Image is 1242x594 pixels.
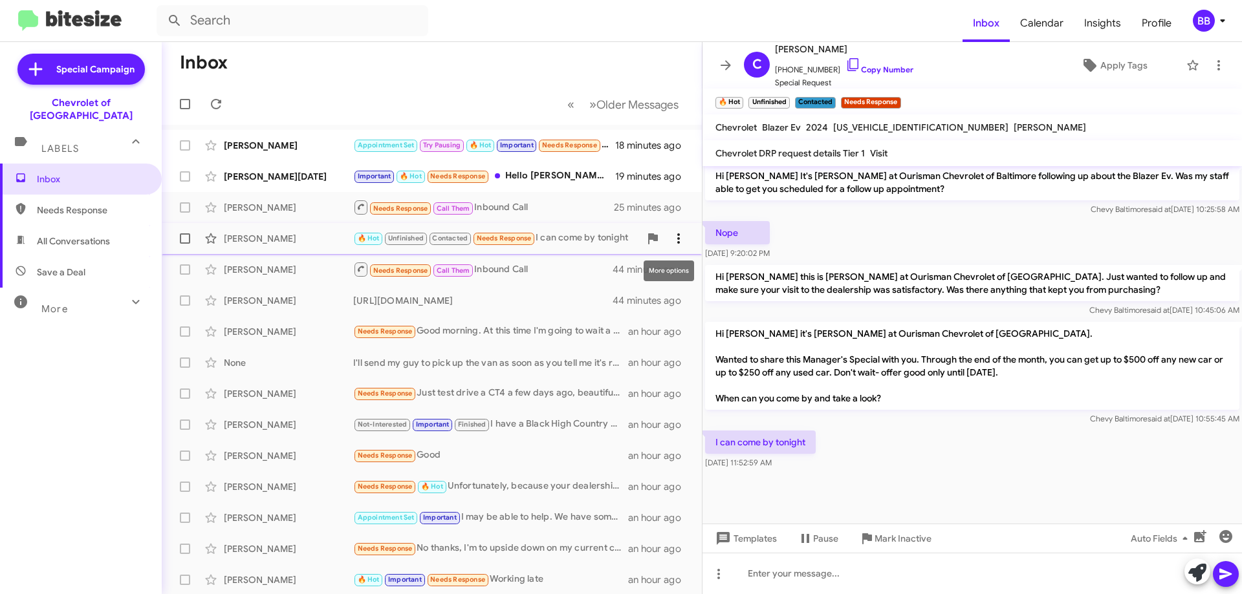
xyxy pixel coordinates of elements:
[762,122,801,133] span: Blazer Ev
[224,387,353,400] div: [PERSON_NAME]
[423,141,461,149] span: Try Pausing
[224,542,353,555] div: [PERSON_NAME]
[628,325,692,338] div: an hour ago
[353,572,628,587] div: Working late
[358,234,380,242] span: 🔥 Hot
[1147,305,1170,315] span: said at
[477,234,532,242] span: Needs Response
[795,97,836,109] small: Contacted
[224,294,353,307] div: [PERSON_NAME]
[37,204,147,217] span: Needs Response
[1010,5,1074,42] a: Calendar
[430,172,485,180] span: Needs Response
[775,57,913,76] span: [PHONE_NUMBER]
[713,527,777,550] span: Templates
[644,260,694,281] div: More options
[560,91,582,118] button: Previous
[41,143,79,154] span: Labels
[37,235,110,248] span: All Conversations
[353,417,628,432] div: I have a Black High Country without a sunroof I can do 59K with.
[589,96,596,112] span: »
[224,480,353,493] div: [PERSON_NAME]
[353,386,628,401] div: Just test drive a CT4 a few days ago, beautiful car, just too small
[1182,10,1228,32] button: BB
[358,172,391,180] span: Important
[787,527,849,550] button: Pause
[813,527,838,550] span: Pause
[432,234,468,242] span: Contacted
[582,91,686,118] button: Next
[1100,54,1148,77] span: Apply Tags
[845,65,913,74] a: Copy Number
[224,139,353,152] div: [PERSON_NAME]
[56,63,135,76] span: Special Campaign
[421,482,443,491] span: 🔥 Hot
[470,141,492,149] span: 🔥 Hot
[353,261,614,277] div: Inbound Call
[705,458,772,467] span: [DATE] 11:52:59 AM
[752,54,762,75] span: C
[358,327,413,335] span: Needs Response
[963,5,1010,42] span: Inbox
[705,221,770,244] p: Nope
[353,479,628,494] div: Unfortunately, because your dealership is approximately an hour away, and other family obligation...
[628,418,692,431] div: an hour ago
[224,232,353,245] div: [PERSON_NAME]
[614,263,692,276] div: 44 minutes ago
[614,294,692,307] div: 44 minutes ago
[157,5,428,36] input: Search
[715,147,865,159] span: Chevrolet DRP request details Tier 1
[628,449,692,462] div: an hour ago
[715,97,743,109] small: 🔥 Hot
[628,356,692,369] div: an hour ago
[358,141,415,149] span: Appointment Set
[1131,5,1182,42] a: Profile
[224,325,353,338] div: [PERSON_NAME]
[437,204,470,213] span: Call Them
[41,303,68,315] span: More
[1074,5,1131,42] a: Insights
[705,322,1239,410] p: Hi [PERSON_NAME] it's [PERSON_NAME] at Ourisman Chevrolet of [GEOGRAPHIC_DATA]. Wanted to share t...
[373,204,428,213] span: Needs Response
[849,527,942,550] button: Mark Inactive
[1091,204,1239,214] span: Chevy Baltimore [DATE] 10:25:58 AM
[358,451,413,460] span: Needs Response
[705,164,1239,200] p: Hi [PERSON_NAME] It's [PERSON_NAME] at Ourisman Chevrolet of Baltimore following up about the Bla...
[870,147,888,159] span: Visit
[388,234,424,242] span: Unfinished
[423,513,457,522] span: Important
[358,544,413,553] span: Needs Response
[705,265,1239,301] p: Hi [PERSON_NAME] this is [PERSON_NAME] at Ourisman Chevrolet of [GEOGRAPHIC_DATA]. Just wanted to...
[628,542,692,555] div: an hour ago
[358,482,413,491] span: Needs Response
[358,513,415,522] span: Appointment Set
[373,266,428,275] span: Needs Response
[1148,414,1170,423] span: said at
[430,575,485,584] span: Needs Response
[353,169,615,184] div: Hello [PERSON_NAME], please give me an out the door price and I may be able to get there [DATE] m...
[37,266,85,279] span: Save a Deal
[628,387,692,400] div: an hour ago
[833,122,1008,133] span: [US_VEHICLE_IDENTIFICATION_NUMBER]
[1089,305,1239,315] span: Chevy Baltimore [DATE] 10:45:06 AM
[775,41,913,57] span: [PERSON_NAME]
[596,98,679,112] span: Older Messages
[358,420,408,429] span: Not-Interested
[353,448,628,463] div: Good
[705,248,770,258] span: [DATE] 9:20:02 PM
[500,141,534,149] span: Important
[37,173,147,186] span: Inbox
[1047,54,1180,77] button: Apply Tags
[224,356,353,369] div: None
[1120,527,1203,550] button: Auto Fields
[841,97,900,109] small: Needs Response
[615,170,692,183] div: 19 minutes ago
[224,170,353,183] div: [PERSON_NAME][DATE]
[628,573,692,586] div: an hour ago
[353,510,628,525] div: I may be able to help. We have some low priced SUV's. I see the last time you were here you were ...
[560,91,686,118] nav: Page navigation example
[458,420,486,429] span: Finished
[628,480,692,493] div: an hour ago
